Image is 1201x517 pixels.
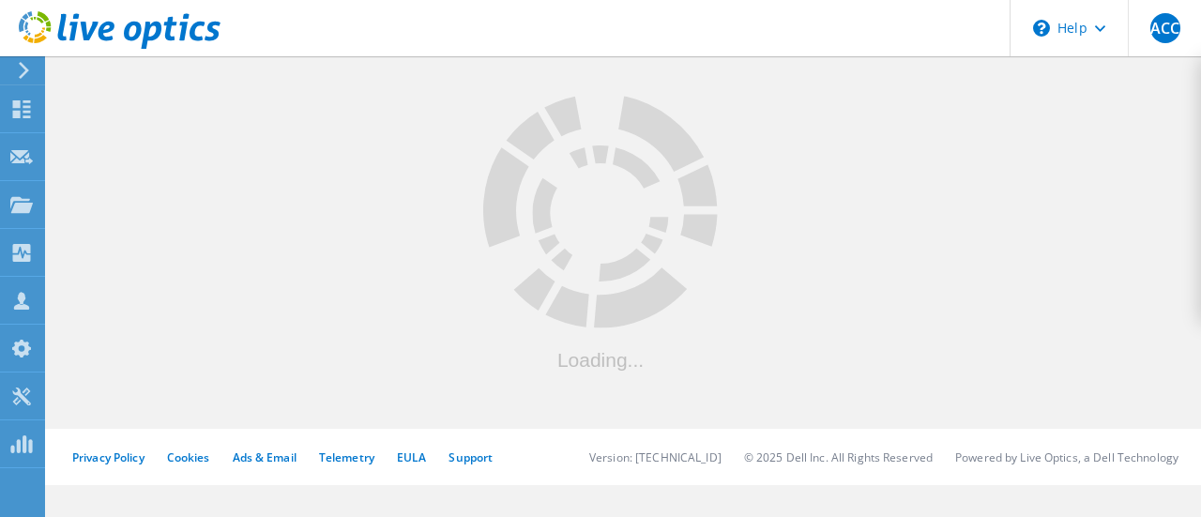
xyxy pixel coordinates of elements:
[448,449,493,465] a: Support
[589,449,722,465] li: Version: [TECHNICAL_ID]
[1033,20,1050,37] svg: \n
[397,449,426,465] a: EULA
[233,449,296,465] a: Ads & Email
[167,449,210,465] a: Cookies
[483,349,718,369] div: Loading...
[955,449,1178,465] li: Powered by Live Optics, a Dell Technology
[19,39,220,53] a: Live Optics Dashboard
[744,449,933,465] li: © 2025 Dell Inc. All Rights Reserved
[72,449,144,465] a: Privacy Policy
[1150,21,1179,36] span: ACC
[319,449,374,465] a: Telemetry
